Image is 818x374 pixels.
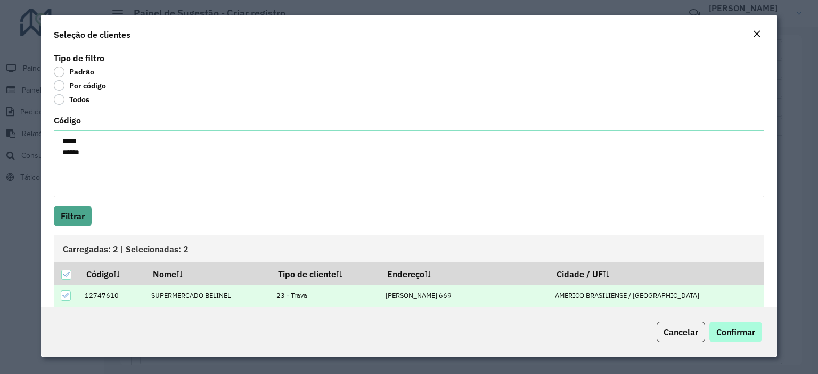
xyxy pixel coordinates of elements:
td: [PERSON_NAME] 669 [380,285,549,307]
button: Filtrar [54,206,92,226]
label: Por código [54,80,106,91]
div: Carregadas: 2 | Selecionadas: 2 [54,235,764,262]
th: Tipo de cliente [271,262,380,285]
button: Cancelar [657,322,705,342]
label: Todos [54,94,89,105]
td: 23 - Trava [271,306,380,328]
td: SUPERMERCADO BELINEL [145,306,271,328]
td: 12782938 [79,306,145,328]
label: Código [54,114,81,127]
th: Código [79,262,145,285]
span: Cancelar [664,327,698,337]
td: AMERICO BRASILIENSE / [GEOGRAPHIC_DATA] [549,285,764,307]
td: AMERICO BRASILI / [GEOGRAPHIC_DATA] [549,306,764,328]
button: Confirmar [709,322,762,342]
label: Tipo de filtro [54,52,104,64]
th: Nome [145,262,271,285]
button: Close [749,28,764,41]
th: Cidade / UF [549,262,764,285]
th: Endereço [380,262,549,285]
td: 12747610 [79,285,145,307]
td: 23 - Trava [271,285,380,307]
em: Fechar [752,30,761,38]
span: Confirmar [716,327,755,337]
td: [STREET_ADDRESS][PERSON_NAME] [380,306,549,328]
h4: Seleção de clientes [54,28,130,41]
label: Padrão [54,67,94,77]
td: SUPERMERCADO BELINEL [145,285,271,307]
